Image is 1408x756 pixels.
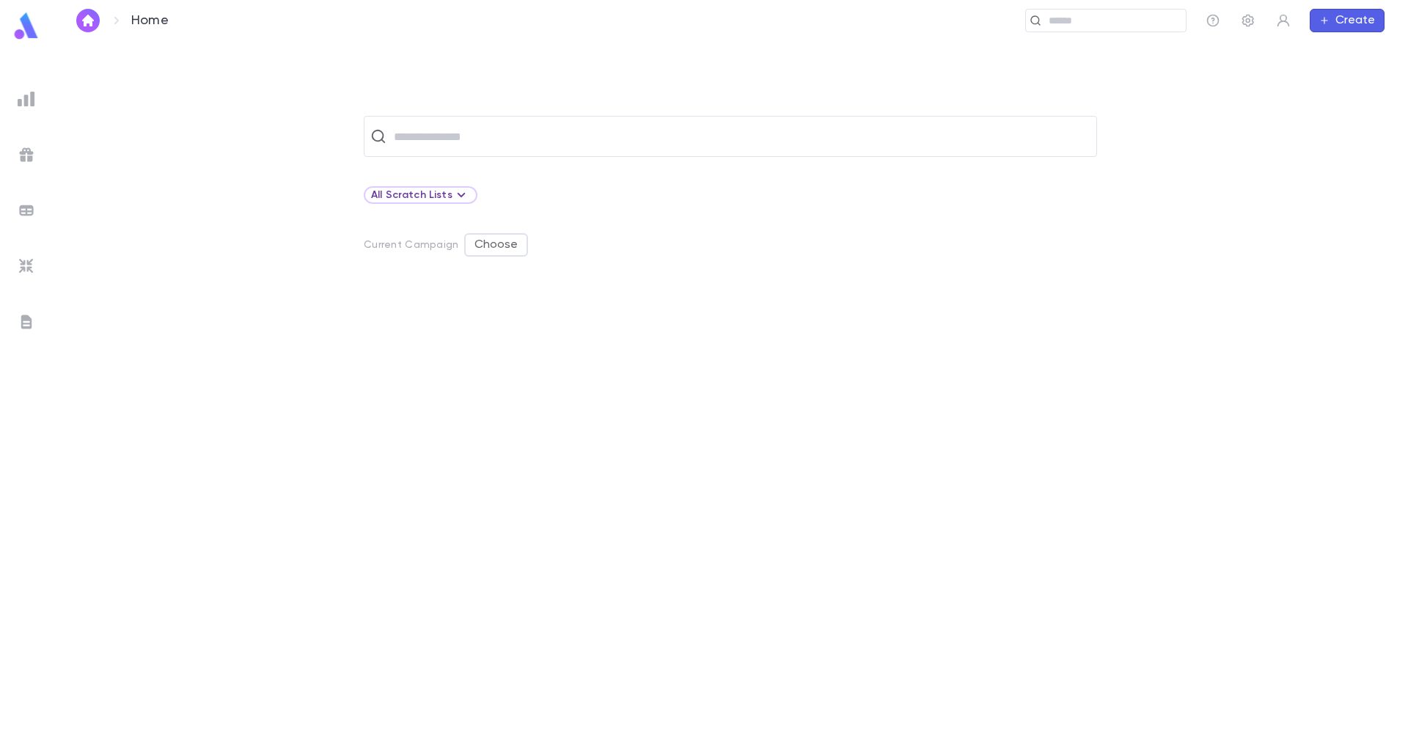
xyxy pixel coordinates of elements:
p: Home [131,12,169,29]
p: Current Campaign [364,239,458,251]
div: All Scratch Lists [371,186,470,204]
img: logo [12,12,41,40]
img: letters_grey.7941b92b52307dd3b8a917253454ce1c.svg [18,313,35,331]
img: batches_grey.339ca447c9d9533ef1741baa751efc33.svg [18,202,35,219]
img: campaigns_grey.99e729a5f7ee94e3726e6486bddda8f1.svg [18,146,35,164]
button: Choose [464,233,528,257]
img: imports_grey.530a8a0e642e233f2baf0ef88e8c9fcb.svg [18,257,35,275]
button: Create [1310,9,1385,32]
div: All Scratch Lists [364,186,477,204]
img: home_white.a664292cf8c1dea59945f0da9f25487c.svg [79,15,97,26]
img: reports_grey.c525e4749d1bce6a11f5fe2a8de1b229.svg [18,90,35,108]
